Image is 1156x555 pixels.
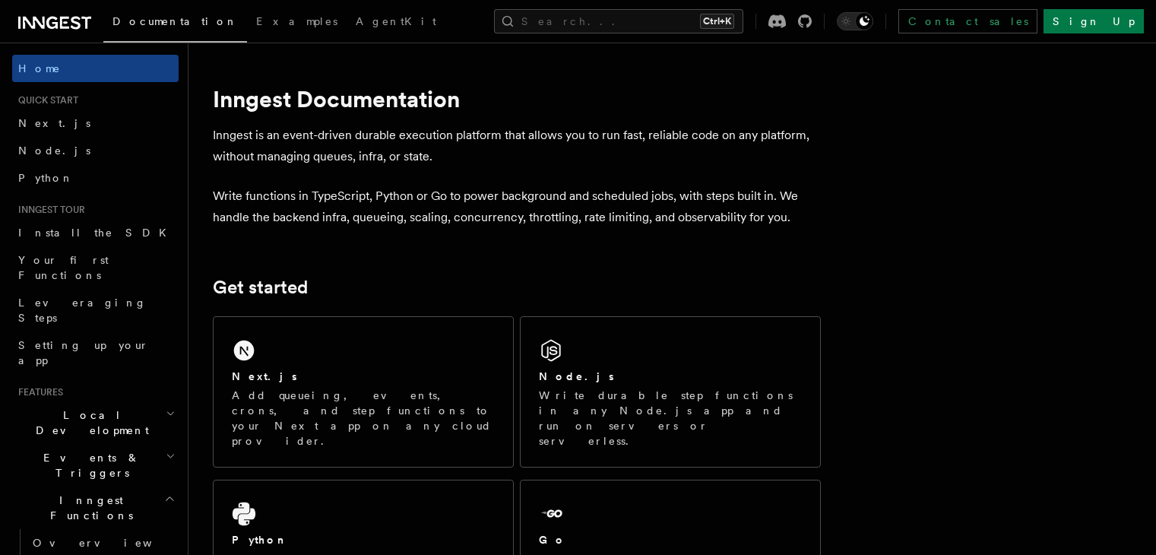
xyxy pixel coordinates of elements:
[18,227,176,239] span: Install the SDK
[12,246,179,289] a: Your first Functions
[12,55,179,82] a: Home
[213,277,308,298] a: Get started
[12,289,179,331] a: Leveraging Steps
[18,117,90,129] span: Next.js
[520,316,821,468] a: Node.jsWrite durable step functions in any Node.js app and run on servers or serverless.
[232,532,288,547] h2: Python
[256,15,337,27] span: Examples
[539,532,566,547] h2: Go
[12,487,179,529] button: Inngest Functions
[12,164,179,192] a: Python
[18,144,90,157] span: Node.js
[356,15,436,27] span: AgentKit
[213,316,514,468] a: Next.jsAdd queueing, events, crons, and step functions to your Next app on any cloud provider.
[18,61,61,76] span: Home
[12,408,166,438] span: Local Development
[213,85,821,113] h1: Inngest Documentation
[539,388,802,449] p: Write durable step functions in any Node.js app and run on servers or serverless.
[12,444,179,487] button: Events & Triggers
[12,94,78,106] span: Quick start
[18,254,109,281] span: Your first Functions
[232,388,495,449] p: Add queueing, events, crons, and step functions to your Next app on any cloud provider.
[18,339,149,366] span: Setting up your app
[837,12,873,30] button: Toggle dark mode
[33,537,189,549] span: Overview
[247,5,347,41] a: Examples
[12,109,179,137] a: Next.js
[12,219,179,246] a: Install the SDK
[12,493,164,523] span: Inngest Functions
[18,172,74,184] span: Python
[213,186,821,228] p: Write functions in TypeScript, Python or Go to power background and scheduled jobs, with steps bu...
[539,369,614,384] h2: Node.js
[12,331,179,374] a: Setting up your app
[12,386,63,398] span: Features
[103,5,247,43] a: Documentation
[12,137,179,164] a: Node.js
[112,15,238,27] span: Documentation
[12,401,179,444] button: Local Development
[232,369,297,384] h2: Next.js
[700,14,734,29] kbd: Ctrl+K
[12,450,166,480] span: Events & Triggers
[898,9,1037,33] a: Contact sales
[12,204,85,216] span: Inngest tour
[1044,9,1144,33] a: Sign Up
[494,9,743,33] button: Search...Ctrl+K
[18,297,147,324] span: Leveraging Steps
[347,5,445,41] a: AgentKit
[213,125,821,167] p: Inngest is an event-driven durable execution platform that allows you to run fast, reliable code ...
